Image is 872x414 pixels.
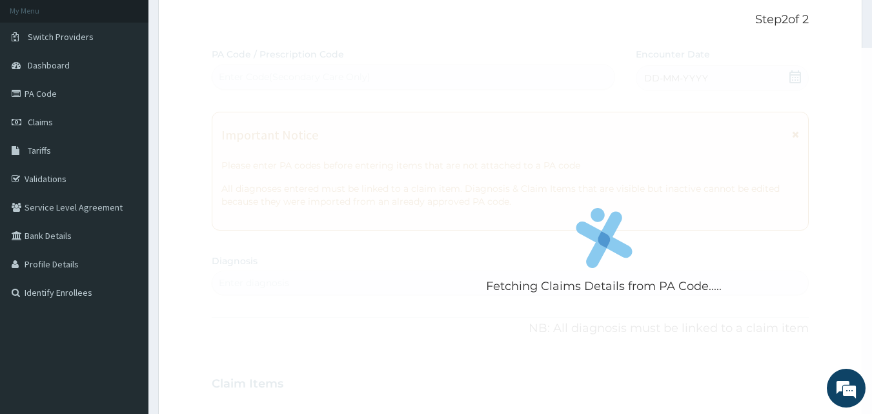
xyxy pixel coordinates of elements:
img: d_794563401_company_1708531726252_794563401 [24,65,52,97]
p: Fetching Claims Details from PA Code..... [486,278,722,295]
span: Claims [28,116,53,128]
span: We're online! [75,125,178,255]
textarea: Type your message and hit 'Enter' [6,276,246,322]
span: Dashboard [28,59,70,71]
p: Step 2 of 2 [212,13,809,27]
div: Chat with us now [67,72,217,89]
div: Minimize live chat window [212,6,243,37]
span: Tariffs [28,145,51,156]
span: Switch Providers [28,31,94,43]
